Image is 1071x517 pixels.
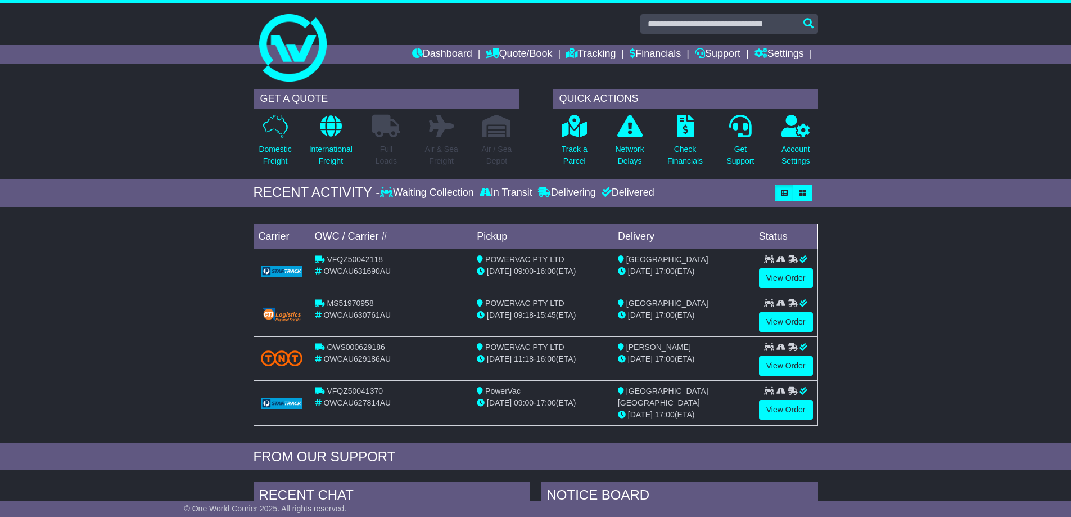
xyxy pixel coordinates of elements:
span: © One World Courier 2025. All rights reserved. [184,504,347,513]
span: OWCAU631690AU [323,267,391,276]
div: - (ETA) [477,397,608,409]
span: VFQZ50041370 [327,386,383,395]
span: [DATE] [628,410,653,419]
div: RECENT ACTIVITY - [254,185,381,201]
a: View Order [759,268,813,288]
div: - (ETA) [477,353,608,365]
img: GetCarrierServiceLogo [261,307,303,322]
td: Delivery [613,224,754,249]
a: View Order [759,356,813,376]
p: Account Settings [781,143,810,167]
td: Carrier [254,224,310,249]
div: (ETA) [618,266,749,277]
span: 17:00 [655,267,675,276]
span: POWERVAC PTY LTD [485,255,564,264]
a: Settings [754,45,804,64]
div: In Transit [477,187,535,199]
span: 17:00 [655,354,675,363]
a: Financials [630,45,681,64]
div: NOTICE BOARD [541,482,818,512]
span: [DATE] [487,354,512,363]
span: POWERVAC PTY LTD [485,343,564,352]
td: Status [754,224,817,249]
a: Tracking [566,45,616,64]
span: 15:45 [536,311,556,320]
p: Air & Sea Freight [425,143,458,167]
span: 17:00 [536,398,556,407]
a: Track aParcel [561,114,588,173]
p: Network Delays [615,143,644,167]
div: (ETA) [618,409,749,421]
span: [DATE] [628,354,653,363]
a: CheckFinancials [667,114,703,173]
span: MS51970958 [327,299,373,308]
td: OWC / Carrier # [310,224,472,249]
div: RECENT CHAT [254,482,530,512]
div: QUICK ACTIONS [553,89,818,109]
div: - (ETA) [477,309,608,321]
div: (ETA) [618,309,749,321]
a: Dashboard [412,45,472,64]
span: 16:00 [536,267,556,276]
span: [GEOGRAPHIC_DATA] [GEOGRAPHIC_DATA] [618,386,708,407]
div: Waiting Collection [380,187,476,199]
span: [DATE] [487,311,512,320]
span: 16:00 [536,354,556,363]
span: VFQZ50042118 [327,255,383,264]
p: Get Support [726,143,754,167]
a: DomesticFreight [258,114,292,173]
div: Delivering [535,187,599,199]
a: View Order [759,312,813,332]
span: PowerVac [485,386,521,395]
a: GetSupport [726,114,754,173]
span: [DATE] [487,267,512,276]
td: Pickup [472,224,613,249]
div: FROM OUR SUPPORT [254,449,818,465]
span: [DATE] [628,311,653,320]
p: Domestic Freight [259,143,291,167]
a: Support [695,45,740,64]
span: POWERVAC PTY LTD [485,299,564,308]
span: 09:18 [514,311,534,320]
p: Air / Sea Depot [482,143,512,167]
div: (ETA) [618,353,749,365]
span: 17:00 [655,410,675,419]
span: OWS000629186 [327,343,385,352]
span: 17:00 [655,311,675,320]
p: Track a Parcel [562,143,588,167]
span: OWCAU627814AU [323,398,391,407]
span: 09:00 [514,267,534,276]
span: OWCAU629186AU [323,354,391,363]
div: - (ETA) [477,266,608,277]
div: Delivered [599,187,654,199]
span: [GEOGRAPHIC_DATA] [626,299,708,308]
a: InternationalFreight [309,114,353,173]
a: NetworkDelays [614,114,644,173]
span: 11:18 [514,354,534,363]
div: GET A QUOTE [254,89,519,109]
p: Full Loads [372,143,400,167]
p: International Freight [309,143,353,167]
span: [DATE] [628,267,653,276]
span: OWCAU630761AU [323,311,391,320]
span: [DATE] [487,398,512,407]
a: Quote/Book [486,45,552,64]
a: View Order [759,400,813,420]
span: [PERSON_NAME] [626,343,691,352]
img: GetCarrierServiceLogo [261,398,303,409]
p: Check Financials [667,143,703,167]
img: TNT_Domestic.png [261,350,303,366]
span: 09:00 [514,398,534,407]
img: GetCarrierServiceLogo [261,266,303,277]
a: AccountSettings [781,114,811,173]
span: [GEOGRAPHIC_DATA] [626,255,708,264]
